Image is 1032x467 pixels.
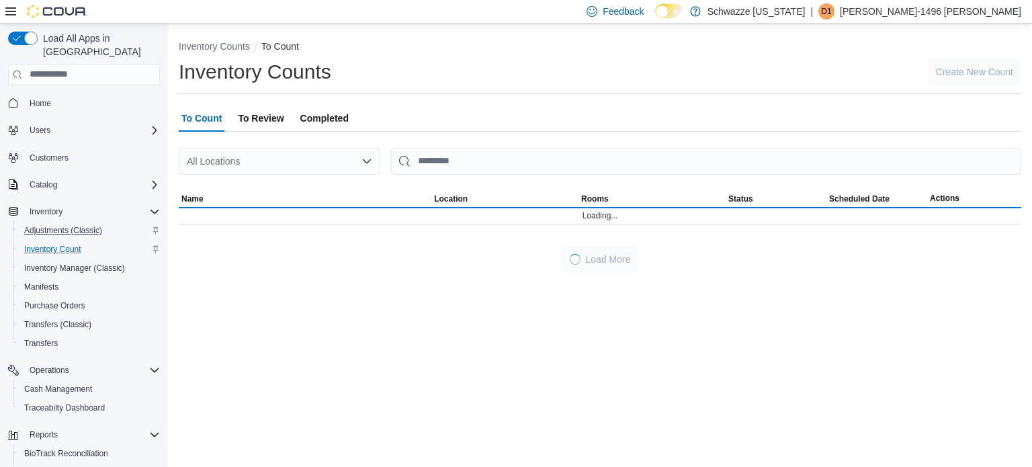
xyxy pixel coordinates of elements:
span: Loading... [583,210,618,221]
a: Inventory Manager (Classic) [19,260,130,276]
p: [PERSON_NAME]-1496 [PERSON_NAME] [840,3,1021,19]
span: Rooms [581,194,609,204]
button: Location [431,191,578,207]
button: BioTrack Reconciliation [13,444,165,463]
span: Transfers [24,338,58,349]
span: Cash Management [19,381,160,397]
span: BioTrack Reconciliation [19,445,160,462]
span: Transfers [19,335,160,351]
span: Inventory Manager (Classic) [24,263,125,273]
span: Traceabilty Dashboard [24,402,105,413]
a: Cash Management [19,381,97,397]
button: Customers [3,148,165,167]
button: Inventory Manager (Classic) [13,259,165,278]
span: Inventory [30,206,62,217]
button: Users [3,121,165,140]
button: Operations [3,361,165,380]
button: Manifests [13,278,165,296]
span: Purchase Orders [24,300,85,311]
button: Purchase Orders [13,296,165,315]
span: Inventory Count [24,244,81,255]
button: Operations [24,362,75,378]
span: Reports [30,429,58,440]
a: Manifests [19,279,64,295]
span: Catalog [24,177,160,193]
span: Cash Management [24,384,92,394]
button: Inventory [24,204,68,220]
span: Traceabilty Dashboard [19,400,160,416]
span: Name [181,194,204,204]
span: Actions [930,193,959,204]
button: Status [726,191,826,207]
a: BioTrack Reconciliation [19,445,114,462]
span: Home [30,98,51,109]
div: Danny-1496 Moreno [818,3,834,19]
span: Location [434,194,468,204]
span: To Count [181,105,222,132]
a: Inventory Count [19,241,87,257]
span: Users [24,122,160,138]
span: To Review [238,105,284,132]
span: Inventory Manager (Classic) [19,260,160,276]
p: Schwazze [US_STATE] [707,3,806,19]
button: To Count [261,41,299,52]
span: Adjustments (Classic) [24,225,102,236]
span: D1 [821,3,831,19]
button: Traceabilty Dashboard [13,398,165,417]
span: Manifests [19,279,160,295]
button: Reports [24,427,63,443]
span: Scheduled Date [829,194,890,204]
button: Scheduled Date [826,191,927,207]
button: Transfers (Classic) [13,315,165,334]
a: Transfers (Classic) [19,316,97,333]
button: Catalog [24,177,62,193]
button: Catalog [3,175,165,194]
img: Cova [27,5,87,18]
span: Purchase Orders [19,298,160,314]
span: Inventory [24,204,160,220]
span: Create New Count [936,65,1013,79]
span: Operations [24,362,160,378]
button: Reports [3,425,165,444]
span: Reports [24,427,160,443]
h1: Inventory Counts [179,58,331,85]
a: Adjustments (Classic) [19,222,107,239]
span: Loading [568,252,582,266]
button: Inventory [3,202,165,221]
span: Status [728,194,753,204]
span: Catalog [30,179,57,190]
input: Dark Mode [655,4,683,18]
span: Completed [300,105,349,132]
button: Cash Management [13,380,165,398]
span: Customers [30,153,69,163]
button: Inventory Counts [179,41,250,52]
span: Transfers (Classic) [24,319,91,330]
button: Create New Count [928,58,1021,85]
nav: An example of EuiBreadcrumbs [179,40,1021,56]
span: Feedback [603,5,644,18]
span: Manifests [24,282,58,292]
span: Home [24,95,160,112]
span: Transfers (Classic) [19,316,160,333]
button: Users [24,122,56,138]
a: Home [24,95,56,112]
input: This is a search bar. After typing your query, hit enter to filter the results lower in the page. [391,148,1021,175]
a: Customers [24,150,74,166]
span: Load More [586,253,631,266]
p: | [810,3,813,19]
button: Transfers [13,334,165,353]
button: Name [179,191,431,207]
span: Customers [24,149,160,166]
span: Adjustments (Classic) [19,222,160,239]
span: BioTrack Reconciliation [24,448,108,459]
a: Transfers [19,335,63,351]
span: Load All Apps in [GEOGRAPHIC_DATA] [38,32,160,58]
span: Dark Mode [655,18,656,19]
span: Inventory Count [19,241,160,257]
span: Users [30,125,50,136]
span: Operations [30,365,69,376]
button: Adjustments (Classic) [13,221,165,240]
button: Rooms [578,191,726,207]
a: Traceabilty Dashboard [19,400,110,416]
button: LoadingLoad More [562,246,639,273]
